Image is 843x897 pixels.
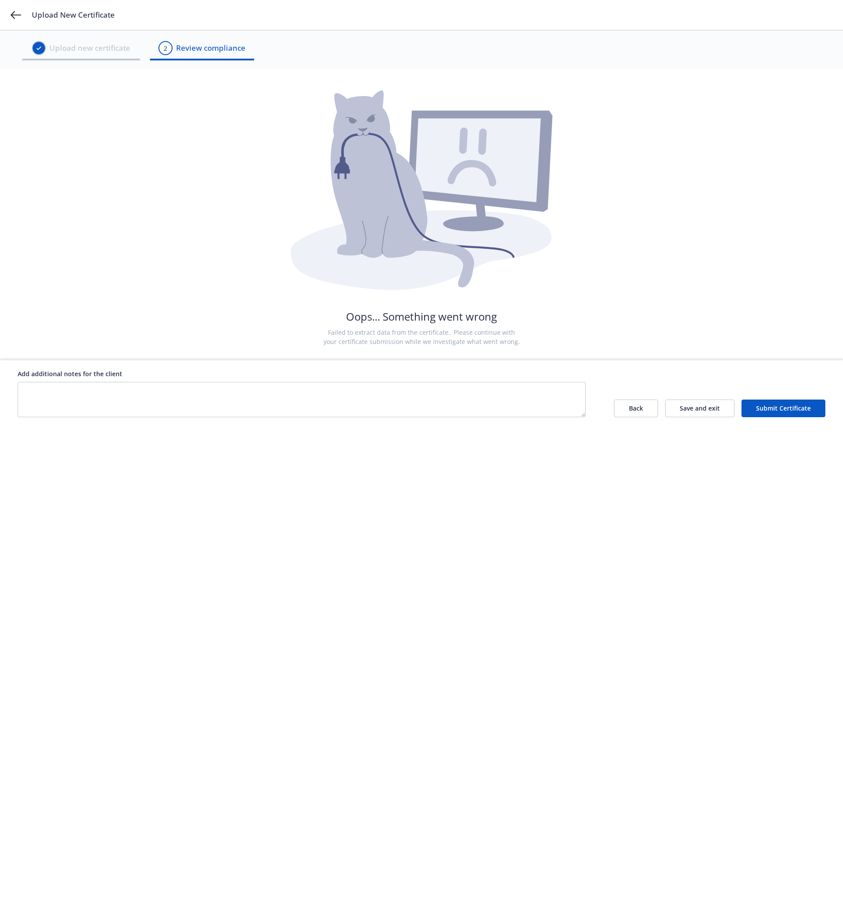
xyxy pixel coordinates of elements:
[164,44,167,53] div: 2
[323,328,520,346] p: Failed to extract data from the certificate.. Please continue with your certificate submission wh...
[32,10,115,20] span: Upload New Certificate
[49,42,130,54] span: Upload new certificate
[346,309,497,324] h2: Oops... Something went wrong
[741,400,825,417] button: Submit Certificate
[18,369,586,378] div: Add additional notes for the client
[665,400,734,417] button: Save and exit
[176,42,245,54] span: Review compliance
[614,400,658,417] button: Back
